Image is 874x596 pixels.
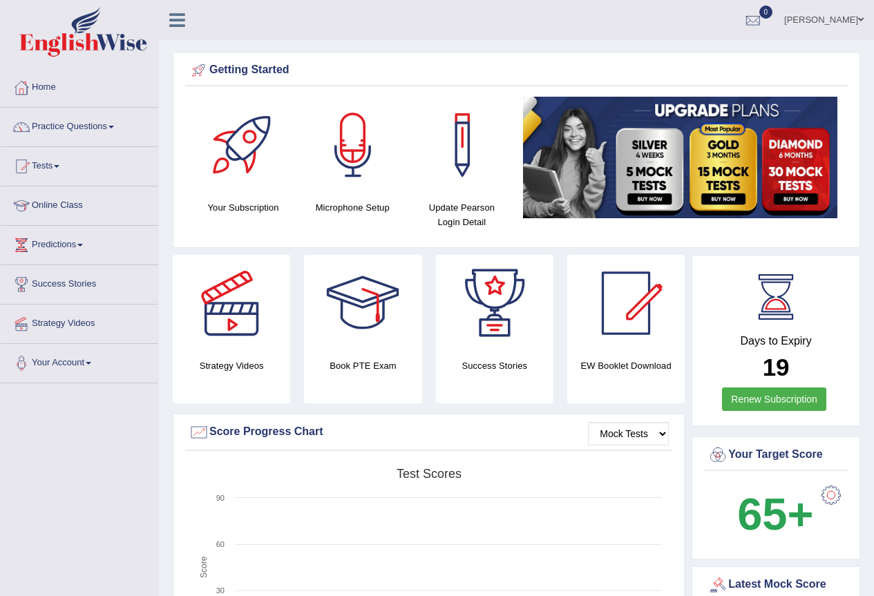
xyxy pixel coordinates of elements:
a: Strategy Videos [1,305,158,339]
div: Getting Started [189,60,844,81]
b: 65+ [737,489,813,539]
span: 0 [759,6,773,19]
div: Your Target Score [707,445,844,465]
h4: Success Stories [436,358,553,373]
h4: EW Booklet Download [567,358,685,373]
a: Predictions [1,226,158,260]
h4: Microphone Setup [305,200,400,215]
tspan: Test scores [397,467,462,481]
a: Tests [1,147,158,182]
h4: Days to Expiry [707,335,844,347]
a: Practice Questions [1,108,158,142]
b: 19 [763,354,790,381]
div: Latest Mock Score [707,575,844,595]
div: Score Progress Chart [189,422,669,443]
h4: Strategy Videos [173,358,290,373]
text: 90 [216,494,225,502]
h4: Update Pearson Login Detail [414,200,509,229]
text: 30 [216,586,225,595]
tspan: Score [199,556,209,578]
a: Success Stories [1,265,158,300]
text: 60 [216,540,225,548]
a: Home [1,68,158,103]
h4: Book PTE Exam [304,358,421,373]
img: small5.jpg [523,97,837,218]
a: Your Account [1,344,158,378]
a: Renew Subscription [722,387,826,411]
h4: Your Subscription [196,200,291,215]
a: Online Class [1,186,158,221]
